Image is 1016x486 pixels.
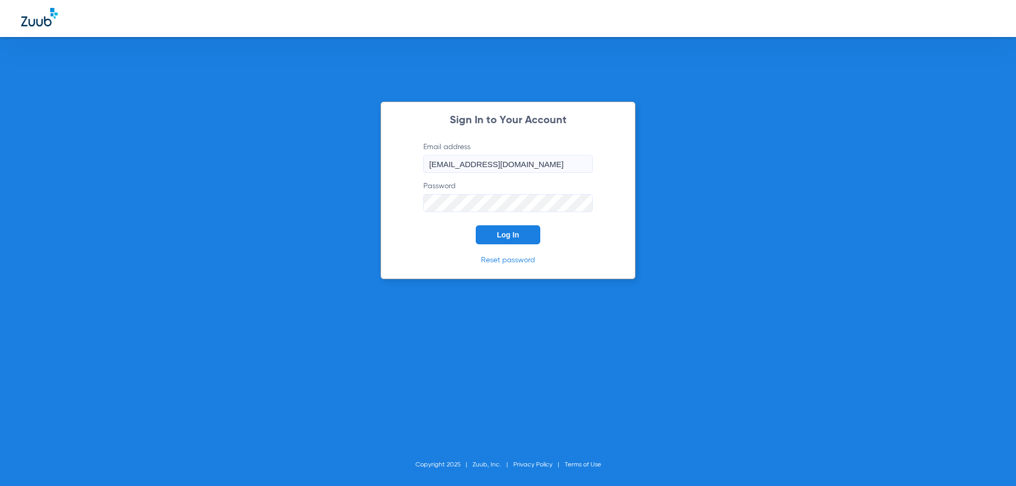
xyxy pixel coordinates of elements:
[423,181,593,212] label: Password
[423,194,593,212] input: Password
[565,462,601,468] a: Terms of Use
[481,256,535,264] a: Reset password
[415,460,473,470] li: Copyright 2025
[497,231,519,239] span: Log In
[21,8,58,26] img: Zuub Logo
[513,462,552,468] a: Privacy Policy
[473,460,513,470] li: Zuub, Inc.
[423,155,593,173] input: Email address
[476,225,540,244] button: Log In
[423,142,593,173] label: Email address
[407,115,609,126] h2: Sign In to Your Account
